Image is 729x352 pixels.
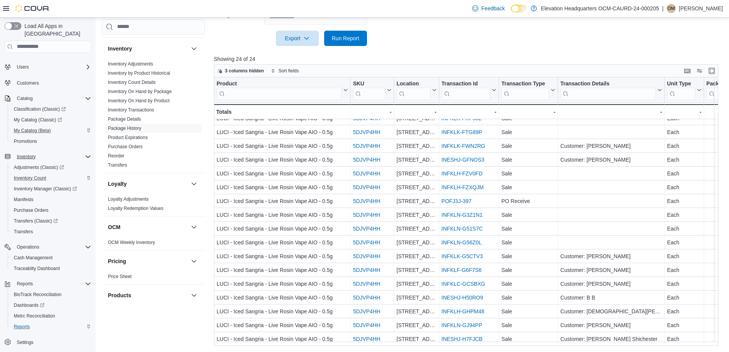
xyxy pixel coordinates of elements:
[11,290,65,299] a: BioTrack Reconciliation
[11,227,36,236] a: Transfers
[353,80,385,100] div: SKU URL
[353,295,380,301] a: 5DJVP4HH
[396,141,436,151] div: [STREET_ADDRESS]
[667,107,701,116] div: -
[217,210,348,219] div: LUCI - Iced Sangria - Live Rosin Vape AIO - 0.5g
[667,210,701,219] div: Each
[189,223,199,232] button: OCM
[501,279,555,288] div: Sale
[217,238,348,247] div: LUCI - Iced Sangria - Live Rosin Vape AIO - 0.5g
[276,31,319,46] button: Export
[560,107,662,116] div: -
[108,291,131,299] h3: Products
[501,80,549,100] div: Transaction Type
[396,265,436,275] div: [STREET_ADDRESS]
[14,128,51,134] span: My Catalog (Beta)
[667,4,676,13] div: Osvaldo Montalvo
[108,257,126,265] h3: Pricing
[14,196,33,203] span: Manifests
[8,183,94,194] a: Inventory Manager (Classic)
[108,126,141,131] a: Package History
[560,279,662,288] div: Customer: [PERSON_NAME]
[17,281,33,287] span: Reports
[667,169,701,178] div: Each
[108,80,156,85] a: Inventory Count Details
[11,174,49,183] a: Inventory Count
[441,322,482,328] a: INFKLN-GJ94PP
[17,64,29,70] span: Users
[560,155,662,164] div: Customer: [PERSON_NAME]
[14,152,39,161] button: Inventory
[2,93,94,104] button: Catalog
[353,253,380,259] a: 5DJVP4HH
[501,141,555,151] div: Sale
[353,129,380,135] a: 5DJVP4HH
[217,128,348,137] div: LUCI - Iced Sangria - Live Rosin Vape AIO - 0.5g
[15,5,50,12] img: Cova
[441,336,482,342] a: INESHJ-H7FJCB
[541,4,659,13] p: Elevation Headquarters OCM-CAURD-24-000205
[2,77,94,88] button: Customers
[17,95,33,102] span: Catalog
[353,80,391,100] button: SKU
[14,324,30,330] span: Reports
[214,55,724,63] p: Showing 24 of 24
[396,80,430,100] div: Location
[108,180,127,188] h3: Loyalty
[396,80,430,88] div: Location
[441,267,481,273] a: INFKLF-G6F7S6
[353,322,380,328] a: 5DJVP4HH
[108,45,188,52] button: Inventory
[396,238,436,247] div: [STREET_ADDRESS]
[396,155,436,164] div: [STREET_ADDRESS]
[667,279,701,288] div: Each
[11,163,67,172] a: Adjustments (Classic)
[102,195,205,216] div: Loyalty
[441,295,483,301] a: INESHJ-H50RO9
[108,273,132,280] span: Price Sheet
[8,173,94,183] button: Inventory Count
[268,66,302,75] button: Sort fields
[396,279,436,288] div: [STREET_ADDRESS]
[217,183,348,192] div: LUCI - Iced Sangria - Live Rosin Vape AIO - 0.5g
[683,66,692,75] button: Keyboard shortcuts
[14,117,62,123] span: My Catalog (Classic)
[14,229,33,235] span: Transfers
[11,216,61,226] a: Transfers (Classic)
[667,252,701,261] div: Each
[11,174,91,183] span: Inventory Count
[108,205,163,211] span: Loyalty Redemption Values
[501,169,555,178] div: Sale
[441,308,484,314] a: INFKLH-GHPM48
[108,98,170,103] a: Inventory On Hand by Product
[667,307,701,316] div: Each
[441,239,481,246] a: INFKLN-G56Z0L
[108,274,132,279] a: Price Sheet
[11,195,91,204] span: Manifests
[279,68,299,74] span: Sort fields
[108,144,143,150] span: Purchase Orders
[396,169,436,178] div: [STREET_ADDRESS]
[217,224,348,233] div: LUCI - Iced Sangria - Live Rosin Vape AIO - 0.5g
[108,144,143,149] a: Purchase Orders
[17,339,33,345] span: Settings
[108,107,154,113] a: Inventory Transactions
[353,336,380,342] a: 5DJVP4HH
[8,321,94,332] button: Reports
[8,104,94,115] a: Classification (Classic)
[501,196,555,206] div: PO Receive
[108,89,172,94] a: Inventory On Hand by Package
[441,80,490,88] div: Transaction Id
[11,253,55,262] a: Cash Management
[11,105,69,114] a: Classification (Classic)
[324,31,367,46] button: Run Report
[14,338,36,347] a: Settings
[481,5,505,12] span: Feedback
[441,80,496,100] button: Transaction Id
[560,252,662,261] div: Customer: [PERSON_NAME]
[396,224,436,233] div: [STREET_ADDRESS]
[707,66,716,75] button: Enter fullscreen
[17,244,39,250] span: Operations
[560,293,662,302] div: Customer: B B
[17,154,36,160] span: Inventory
